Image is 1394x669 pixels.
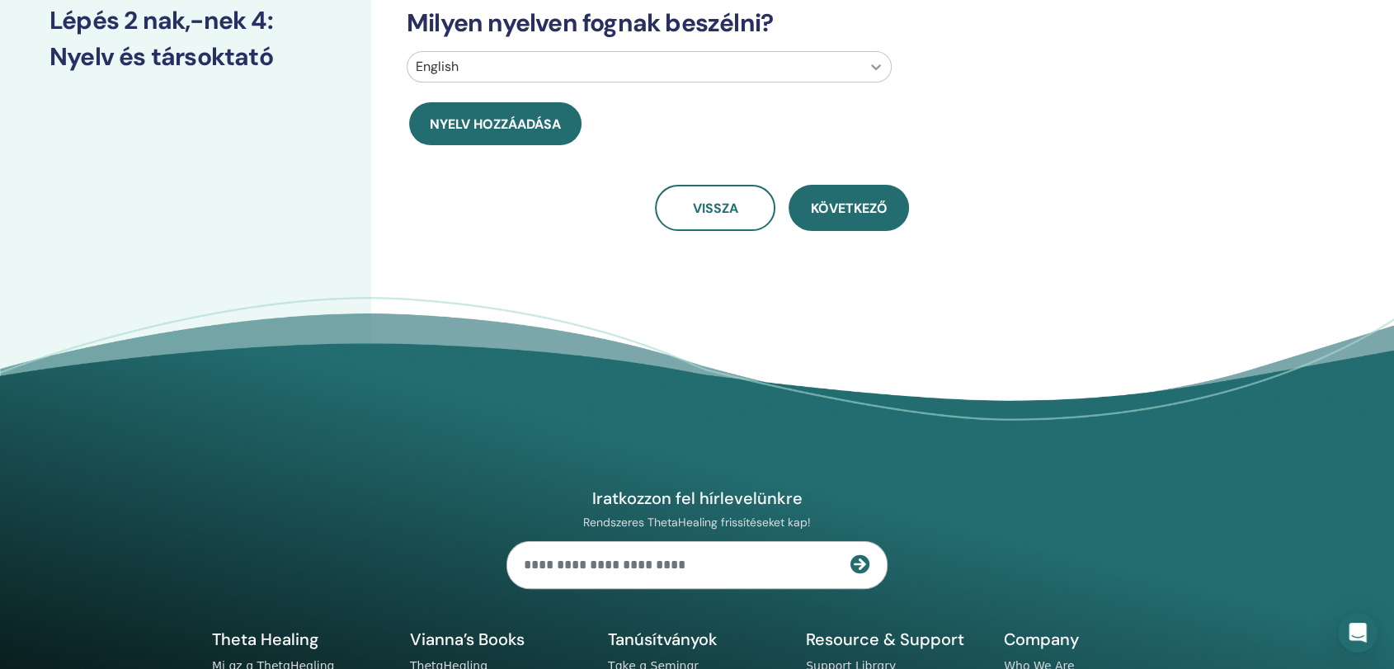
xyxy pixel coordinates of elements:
h5: Tanúsítványok [608,629,786,650]
h5: Company [1004,629,1182,650]
h3: Milyen nyelven fognak beszélni? [397,8,1168,38]
h5: Vianna’s Books [410,629,588,650]
h3: Nyelv és társoktató [49,42,322,72]
h5: Theta Healing [212,629,390,650]
button: Vissza [655,185,775,231]
h5: Resource & Support [806,629,984,650]
button: Következő [789,185,909,231]
span: Vissza [693,200,738,217]
button: Nyelv hozzáadása [409,102,582,145]
div: Open Intercom Messenger [1338,613,1378,653]
span: Nyelv hozzáadása [430,115,561,133]
h4: Iratkozzon fel hírlevelünkre [506,488,888,509]
span: Következő [811,200,888,217]
h3: Lépés 2 nak,-nek 4 : [49,6,322,35]
p: Rendszeres ThetaHealing frissítéseket kap! [506,515,888,530]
